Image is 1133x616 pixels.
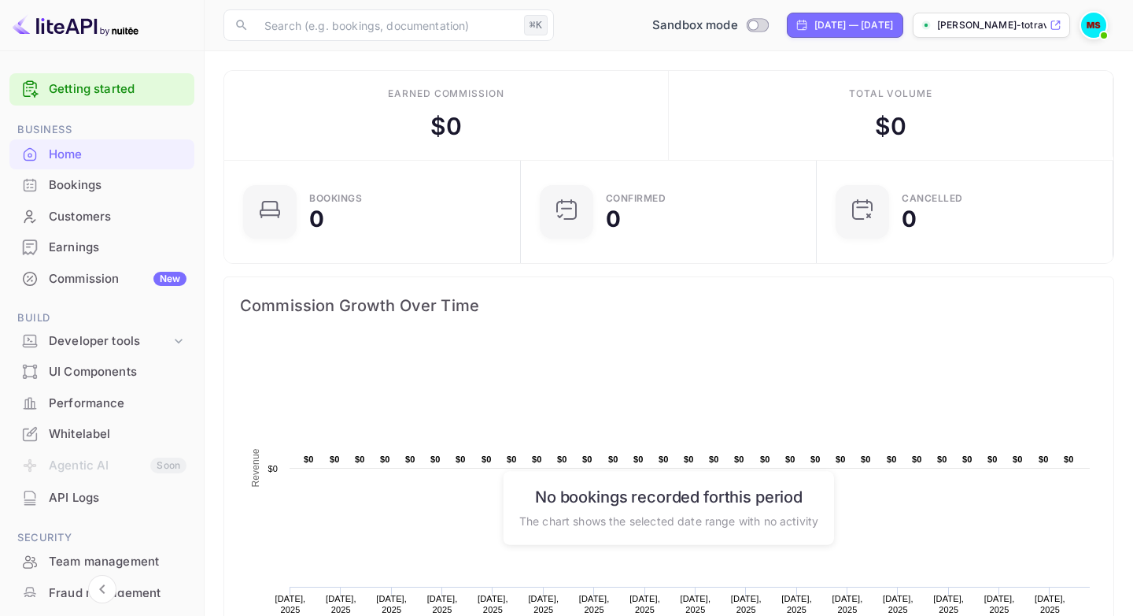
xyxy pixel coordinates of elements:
div: Home [9,139,194,170]
text: $0 [785,455,795,464]
text: [DATE], 2025 [933,594,964,614]
div: Customers [9,202,194,232]
text: [DATE], 2025 [681,594,711,614]
text: $0 [430,455,441,464]
a: Performance [9,388,194,417]
a: UI Components [9,357,194,386]
span: Build [9,310,194,327]
div: UI Components [49,363,186,381]
text: $0 [861,455,871,464]
div: Bookings [49,176,186,195]
div: Home [49,146,186,164]
div: [DATE] — [DATE] [814,18,893,32]
a: CommissionNew [9,264,194,293]
div: Confirmed [606,194,666,203]
text: $0 [912,455,922,464]
text: $0 [456,455,466,464]
div: UI Components [9,357,194,388]
text: [DATE], 2025 [326,594,356,614]
div: Total volume [849,87,933,101]
p: The chart shows the selected date range with no activity [519,512,818,529]
text: $0 [760,455,770,464]
a: Customers [9,202,194,231]
div: Developer tools [49,332,171,351]
input: Search (e.g. bookings, documentation) [255,9,518,41]
text: $0 [709,455,719,464]
text: [DATE], 2025 [883,594,913,614]
text: $0 [633,455,644,464]
div: API Logs [9,483,194,514]
text: [DATE], 2025 [528,594,559,614]
text: $0 [304,455,314,464]
text: $0 [405,455,415,464]
div: ⌘K [524,15,548,35]
div: Earnings [49,239,186,257]
text: $0 [810,455,821,464]
a: Getting started [49,80,186,98]
div: Team management [49,553,186,571]
text: $0 [1039,455,1049,464]
div: Performance [49,395,186,413]
div: $ 0 [875,109,906,144]
a: API Logs [9,483,194,512]
div: Developer tools [9,328,194,355]
text: $0 [330,455,340,464]
div: Fraud management [49,584,186,603]
text: $0 [1064,455,1074,464]
text: $0 [557,455,567,464]
text: [DATE], 2025 [731,594,762,614]
div: Getting started [9,73,194,106]
text: [DATE], 2025 [579,594,610,614]
button: Collapse navigation [88,575,116,603]
span: Sandbox mode [652,17,738,35]
text: $0 [987,455,998,464]
text: [DATE], 2025 [478,594,508,614]
div: Switch to Production mode [646,17,774,35]
text: $0 [734,455,744,464]
text: $0 [608,455,618,464]
a: Whitelabel [9,419,194,448]
div: 0 [606,208,621,230]
text: [DATE], 2025 [427,594,458,614]
text: $0 [962,455,972,464]
img: LiteAPI logo [13,13,138,38]
text: $0 [380,455,390,464]
img: Mukul Sharma [1081,13,1106,38]
p: [PERSON_NAME]-totravel.... [937,18,1046,32]
a: Team management [9,547,194,576]
text: $0 [355,455,365,464]
text: $0 [1013,455,1023,464]
div: CANCELLED [902,194,963,203]
text: $0 [937,455,947,464]
text: [DATE], 2025 [376,594,407,614]
div: CommissionNew [9,264,194,295]
div: Commission [49,270,186,288]
a: Home [9,139,194,169]
text: [DATE], 2025 [275,594,306,614]
div: 0 [309,208,324,230]
div: Whitelabel [49,425,186,443]
div: Bookings [309,194,362,203]
a: Fraud management [9,578,194,607]
text: $0 [482,455,492,464]
text: $0 [532,455,542,464]
text: $0 [887,455,897,464]
text: $0 [836,455,846,464]
text: $0 [507,455,517,464]
text: [DATE], 2025 [1035,594,1065,614]
text: [DATE], 2025 [781,594,812,614]
div: 0 [902,208,917,230]
span: Security [9,529,194,547]
text: $0 [659,455,669,464]
text: [DATE], 2025 [984,594,1015,614]
div: Customers [49,208,186,226]
div: $ 0 [430,109,462,144]
div: Whitelabel [9,419,194,450]
text: Revenue [250,448,261,487]
a: Bookings [9,170,194,199]
div: Earned commission [388,87,504,101]
div: API Logs [49,489,186,507]
div: Bookings [9,170,194,201]
div: Team management [9,547,194,577]
div: Earnings [9,232,194,263]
